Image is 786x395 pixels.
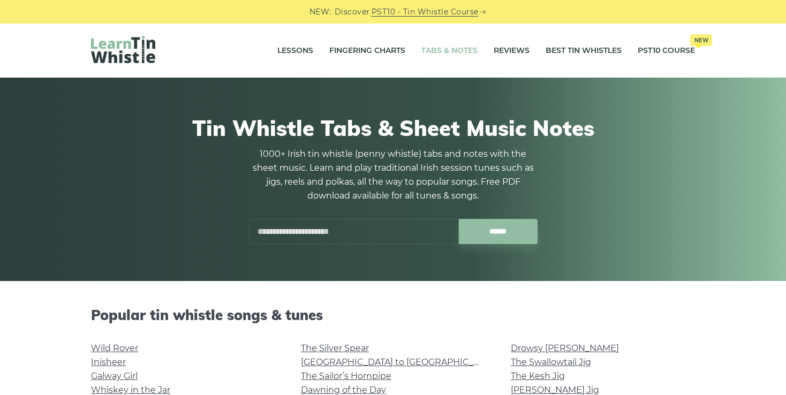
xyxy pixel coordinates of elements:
[301,385,386,395] a: Dawning of the Day
[91,357,126,367] a: Inisheer
[91,115,695,141] h1: Tin Whistle Tabs & Sheet Music Notes
[690,34,712,46] span: New
[421,37,478,64] a: Tabs & Notes
[301,371,391,381] a: The Sailor’s Hornpipe
[301,357,498,367] a: [GEOGRAPHIC_DATA] to [GEOGRAPHIC_DATA]
[329,37,405,64] a: Fingering Charts
[91,343,138,353] a: Wild Rover
[91,385,170,395] a: Whiskey in the Jar
[511,343,619,353] a: Drowsy [PERSON_NAME]
[301,343,369,353] a: The Silver Spear
[546,37,622,64] a: Best Tin Whistles
[494,37,530,64] a: Reviews
[91,371,138,381] a: Galway Girl
[248,147,538,203] p: 1000+ Irish tin whistle (penny whistle) tabs and notes with the sheet music. Learn and play tradi...
[91,307,695,323] h2: Popular tin whistle songs & tunes
[511,357,591,367] a: The Swallowtail Jig
[511,371,565,381] a: The Kesh Jig
[277,37,313,64] a: Lessons
[638,37,695,64] a: PST10 CourseNew
[511,385,599,395] a: [PERSON_NAME] Jig
[91,36,155,63] img: LearnTinWhistle.com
